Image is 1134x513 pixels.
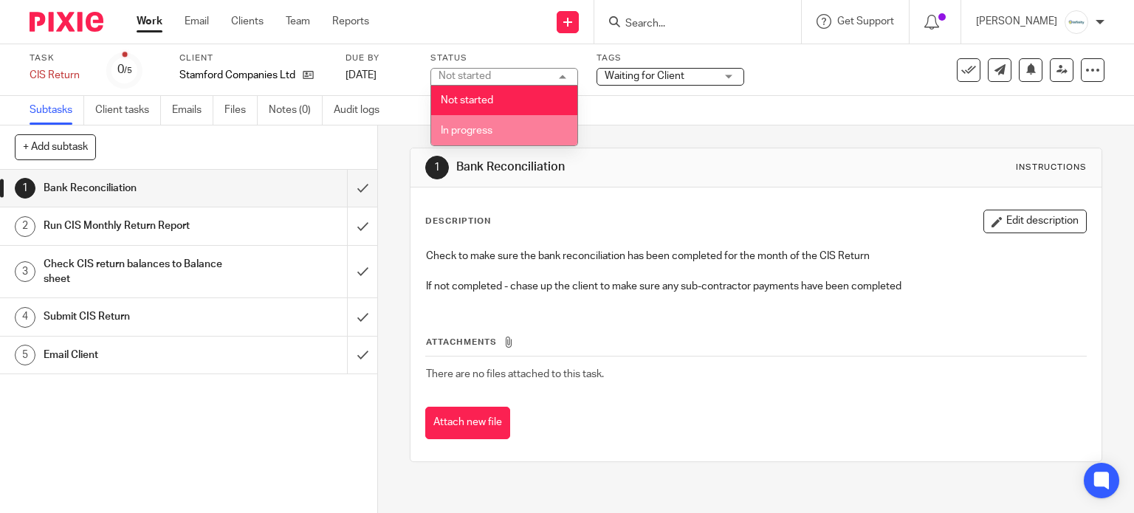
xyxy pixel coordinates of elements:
[425,407,510,440] button: Attach new file
[286,14,310,29] a: Team
[231,14,264,29] a: Clients
[334,96,391,125] a: Audit logs
[426,338,497,346] span: Attachments
[15,134,96,159] button: + Add subtask
[426,369,604,379] span: There are no files attached to this task.
[624,18,757,31] input: Search
[983,210,1087,233] button: Edit description
[224,96,258,125] a: Files
[30,96,84,125] a: Subtasks
[346,52,412,64] label: Due by
[332,14,369,29] a: Reports
[124,66,132,75] small: /5
[30,52,89,64] label: Task
[441,95,493,106] span: Not started
[15,345,35,365] div: 5
[137,14,162,29] a: Work
[441,125,492,136] span: In progress
[597,52,744,64] label: Tags
[44,344,236,366] h1: Email Client
[456,159,787,175] h1: Bank Reconciliation
[1016,162,1087,173] div: Instructions
[837,16,894,27] span: Get Support
[346,70,377,80] span: [DATE]
[15,216,35,237] div: 2
[117,61,132,78] div: 0
[1065,10,1088,34] img: Infinity%20Logo%20with%20Whitespace%20.png
[95,96,161,125] a: Client tasks
[44,215,236,237] h1: Run CIS Monthly Return Report
[172,96,213,125] a: Emails
[976,14,1057,29] p: [PERSON_NAME]
[426,249,1087,264] p: Check to make sure the bank reconciliation has been completed for the month of the CIS Return
[15,261,35,282] div: 3
[425,216,491,227] p: Description
[430,52,578,64] label: Status
[44,253,236,291] h1: Check CIS return balances to Balance sheet
[30,12,103,32] img: Pixie
[439,71,491,81] div: Not started
[44,306,236,328] h1: Submit CIS Return
[15,178,35,199] div: 1
[179,52,327,64] label: Client
[426,279,1087,294] p: If not completed - chase up the client to make sure any sub-contractor payments have been completed
[269,96,323,125] a: Notes (0)
[30,68,89,83] div: CIS Return
[425,156,449,179] div: 1
[605,71,684,81] span: Waiting for Client
[179,68,295,83] p: Stamford Companies Ltd
[185,14,209,29] a: Email
[44,177,236,199] h1: Bank Reconciliation
[15,307,35,328] div: 4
